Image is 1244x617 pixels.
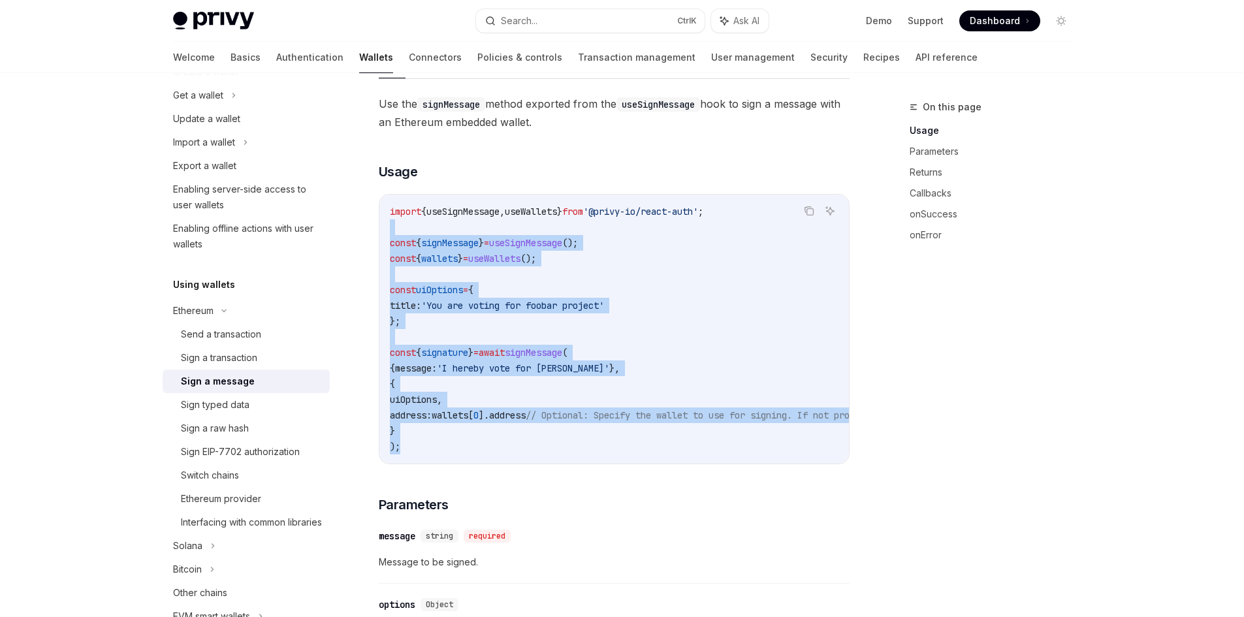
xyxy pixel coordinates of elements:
[231,42,261,73] a: Basics
[173,221,322,252] div: Enabling offline actions with user wallets
[520,253,536,264] span: ();
[163,464,330,487] a: Switch chains
[390,315,400,327] span: };
[910,141,1082,162] a: Parameters
[379,163,418,181] span: Usage
[416,253,421,264] span: {
[421,237,479,249] span: signMessage
[173,303,214,319] div: Ethereum
[163,154,330,178] a: Export a wallet
[476,9,705,33] button: Search...CtrlK
[468,347,473,358] span: }
[163,417,330,440] a: Sign a raw hash
[910,162,1082,183] a: Returns
[421,253,458,264] span: wallets
[426,531,453,541] span: string
[181,420,249,436] div: Sign a raw hash
[426,206,500,217] span: useSignMessage
[437,362,609,374] span: 'I hereby vote for [PERSON_NAME]'
[173,585,227,601] div: Other chains
[479,347,505,358] span: await
[500,206,505,217] span: ,
[181,397,249,413] div: Sign typed data
[711,9,769,33] button: Ask AI
[526,409,1043,421] span: // Optional: Specify the wallet to use for signing. If not provided, the first wallet will be used.
[421,206,426,217] span: {
[390,441,400,452] span: );
[181,350,257,366] div: Sign a transaction
[416,284,463,296] span: uiOptions
[173,12,254,30] img: light logo
[562,347,567,358] span: (
[464,530,511,543] div: required
[163,440,330,464] a: Sign EIP-7702 authorization
[910,204,1082,225] a: onSuccess
[810,42,848,73] a: Security
[390,409,432,421] span: address:
[390,253,416,264] span: const
[473,347,479,358] span: =
[578,42,695,73] a: Transaction management
[173,538,202,554] div: Solana
[458,253,463,264] span: }
[473,409,479,421] span: 0
[468,253,520,264] span: useWallets
[379,530,415,543] div: message
[863,42,900,73] a: Recipes
[390,206,421,217] span: import
[173,134,235,150] div: Import a wallet
[484,237,489,249] span: =
[163,581,330,605] a: Other chains
[733,14,759,27] span: Ask AI
[959,10,1040,31] a: Dashboard
[1051,10,1072,31] button: Toggle dark mode
[923,99,981,115] span: On this page
[173,182,322,213] div: Enabling server-side access to user wallets
[421,300,604,311] span: 'You are voting for foobar project'
[609,362,620,374] span: },
[416,237,421,249] span: {
[181,373,255,389] div: Sign a message
[181,326,261,342] div: Send a transaction
[801,202,818,219] button: Copy the contents from the code block
[505,347,562,358] span: signMessage
[970,14,1020,27] span: Dashboard
[173,87,223,103] div: Get a wallet
[426,599,453,610] span: Object
[359,42,393,73] a: Wallets
[505,206,557,217] span: useWallets
[416,347,421,358] span: {
[390,378,395,390] span: {
[173,277,235,293] h5: Using wallets
[390,284,416,296] span: const
[562,206,583,217] span: from
[276,42,343,73] a: Authentication
[583,206,698,217] span: '@privy-io/react-auth'
[479,409,489,421] span: ].
[390,237,416,249] span: const
[390,347,416,358] span: const
[821,202,838,219] button: Ask AI
[173,562,202,577] div: Bitcoin
[181,491,261,507] div: Ethereum provider
[181,467,239,483] div: Switch chains
[437,394,442,405] span: ,
[163,393,330,417] a: Sign typed data
[379,598,415,611] div: options
[395,362,437,374] span: message:
[562,237,578,249] span: ();
[163,346,330,370] a: Sign a transaction
[711,42,795,73] a: User management
[163,217,330,256] a: Enabling offline actions with user wallets
[390,362,395,374] span: {
[163,323,330,346] a: Send a transaction
[163,511,330,534] a: Interfacing with common libraries
[390,394,437,405] span: uiOptions
[421,347,468,358] span: signature
[163,107,330,131] a: Update a wallet
[463,253,468,264] span: =
[173,42,215,73] a: Welcome
[910,225,1082,245] a: onError
[390,300,421,311] span: title:
[489,237,562,249] span: useSignMessage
